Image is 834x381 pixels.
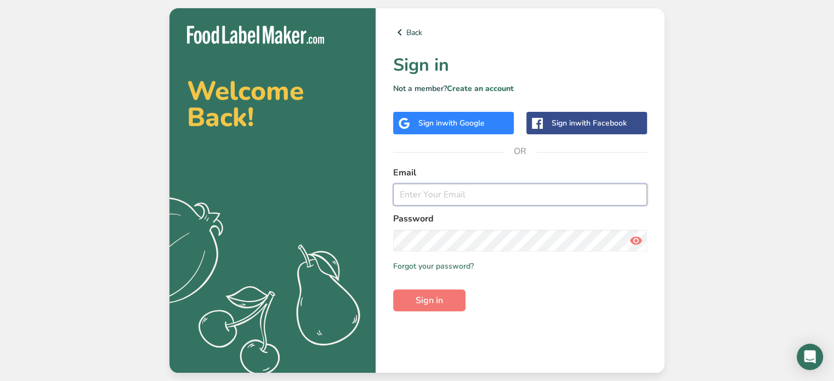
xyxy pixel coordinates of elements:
span: Sign in [416,294,443,307]
p: Not a member? [393,83,647,94]
input: Enter Your Email [393,184,647,206]
a: Forgot your password? [393,260,474,272]
div: Open Intercom Messenger [797,344,823,370]
a: Create an account [447,83,514,94]
img: Food Label Maker [187,26,324,44]
div: Sign in [418,117,485,129]
h2: Welcome Back! [187,78,358,130]
span: with Facebook [575,118,627,128]
label: Email [393,166,647,179]
label: Password [393,212,647,225]
span: OR [504,135,537,168]
a: Back [393,26,647,39]
button: Sign in [393,289,466,311]
div: Sign in [552,117,627,129]
span: with Google [442,118,485,128]
h1: Sign in [393,52,647,78]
